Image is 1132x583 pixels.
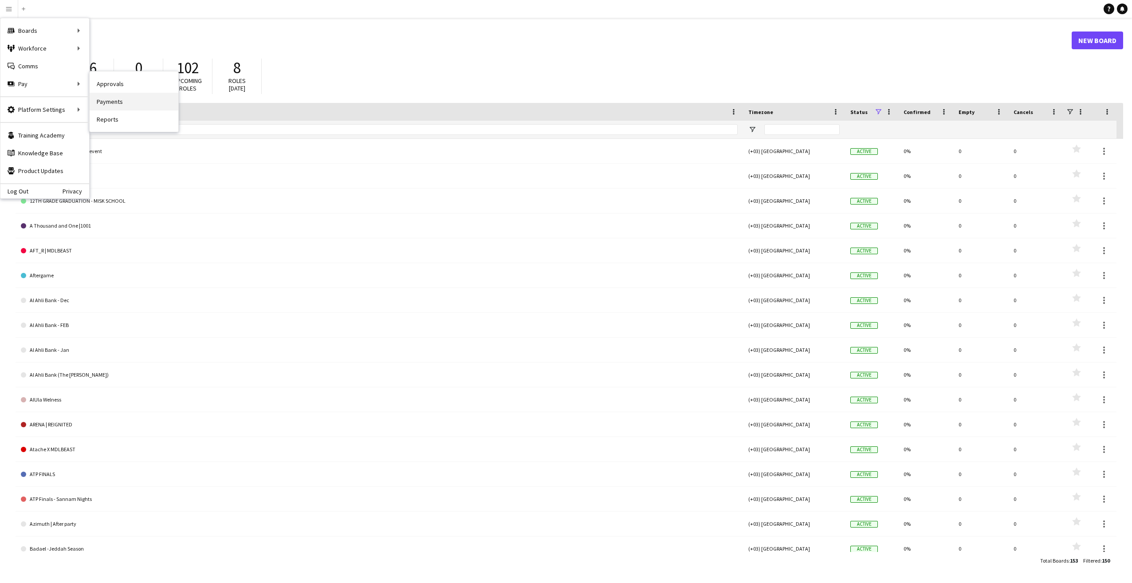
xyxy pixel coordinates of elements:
[850,471,878,478] span: Active
[21,338,738,362] a: Al Ahli Bank - Jan
[1008,263,1063,288] div: 0
[850,521,878,528] span: Active
[1008,338,1063,362] div: 0
[850,496,878,503] span: Active
[1008,213,1063,238] div: 0
[1008,437,1063,461] div: 0
[37,124,738,135] input: Board name Filter Input
[953,189,1008,213] div: 0
[953,437,1008,461] div: 0
[1008,164,1063,188] div: 0
[953,313,1008,337] div: 0
[21,362,738,387] a: Al Ahli Bank (The [PERSON_NAME])
[850,546,878,552] span: Active
[21,139,738,164] a: Al manar groundbreaking event
[21,189,738,213] a: 12TH GRADE GRADUATION - MISK SCHOOL
[173,77,202,92] span: Upcoming roles
[1008,512,1063,536] div: 0
[748,126,756,134] button: Open Filter Menu
[898,139,953,163] div: 0%
[1008,387,1063,412] div: 0
[63,188,89,195] a: Privacy
[898,536,953,561] div: 0%
[743,462,845,486] div: (+03) [GEOGRAPHIC_DATA]
[953,536,1008,561] div: 0
[898,338,953,362] div: 0%
[1008,362,1063,387] div: 0
[904,109,931,115] span: Confirmed
[21,263,738,288] a: Aftergame
[953,238,1008,263] div: 0
[21,213,738,238] a: A Thousand and One |1001
[898,288,953,312] div: 0%
[21,387,738,412] a: AlUla Welness
[898,213,953,238] div: 0%
[1008,536,1063,561] div: 0
[850,148,878,155] span: Active
[0,144,89,162] a: Knowledge Base
[743,387,845,412] div: (+03) [GEOGRAPHIC_DATA]
[743,412,845,437] div: (+03) [GEOGRAPHIC_DATA]
[21,437,738,462] a: Atache X MDLBEAST
[90,75,178,93] a: Approvals
[0,101,89,118] div: Platform Settings
[21,164,738,189] a: *SS24 MDLBEAST*
[953,164,1008,188] div: 0
[1040,557,1069,564] span: Total Boards
[953,288,1008,312] div: 0
[1083,552,1110,569] div: :
[743,139,845,163] div: (+03) [GEOGRAPHIC_DATA]
[898,313,953,337] div: 0%
[1008,462,1063,486] div: 0
[0,39,89,57] div: Workforce
[0,188,28,195] a: Log Out
[21,512,738,536] a: Azimuth | After party
[898,164,953,188] div: 0%
[953,387,1008,412] div: 0
[743,338,845,362] div: (+03) [GEOGRAPHIC_DATA]
[850,397,878,403] span: Active
[850,347,878,354] span: Active
[743,362,845,387] div: (+03) [GEOGRAPHIC_DATA]
[743,437,845,461] div: (+03) [GEOGRAPHIC_DATA]
[90,110,178,128] a: Reports
[233,58,241,78] span: 8
[1040,552,1078,569] div: :
[743,263,845,288] div: (+03) [GEOGRAPHIC_DATA]
[764,124,840,135] input: Timezone Filter Input
[898,189,953,213] div: 0%
[898,263,953,288] div: 0%
[850,372,878,378] span: Active
[177,58,199,78] span: 102
[953,338,1008,362] div: 0
[743,164,845,188] div: (+03) [GEOGRAPHIC_DATA]
[743,313,845,337] div: (+03) [GEOGRAPHIC_DATA]
[21,462,738,487] a: ATP FINALS
[0,22,89,39] div: Boards
[1072,32,1123,49] a: New Board
[850,109,868,115] span: Status
[90,93,178,110] a: Payments
[0,162,89,180] a: Product Updates
[953,213,1008,238] div: 0
[0,75,89,93] div: Pay
[743,487,845,511] div: (+03) [GEOGRAPHIC_DATA]
[16,34,1072,47] h1: Boards
[228,77,246,92] span: Roles [DATE]
[1083,557,1101,564] span: Filtered
[21,288,738,313] a: Al Ahli Bank - Dec
[748,109,773,115] span: Timezone
[1008,189,1063,213] div: 0
[0,57,89,75] a: Comms
[1102,557,1110,564] span: 150
[850,198,878,205] span: Active
[898,387,953,412] div: 0%
[0,126,89,144] a: Training Academy
[850,322,878,329] span: Active
[953,362,1008,387] div: 0
[953,487,1008,511] div: 0
[21,487,738,512] a: ATP Finals - Sannam Nights
[743,536,845,561] div: (+03) [GEOGRAPHIC_DATA]
[850,272,878,279] span: Active
[743,512,845,536] div: (+03) [GEOGRAPHIC_DATA]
